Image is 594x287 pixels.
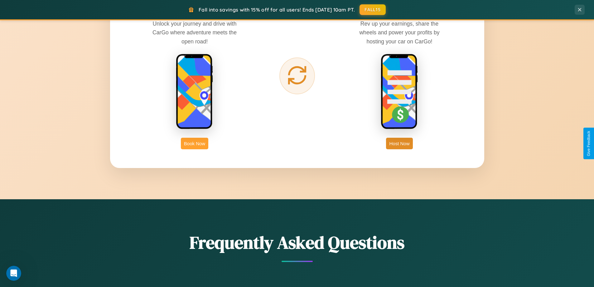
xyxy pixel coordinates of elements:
iframe: Intercom live chat [6,266,21,281]
button: Host Now [386,138,413,149]
span: Fall into savings with 15% off for all users! Ends [DATE] 10am PT. [199,7,355,13]
p: Unlock your journey and drive with CarGo where adventure meets the open road! [148,19,241,46]
img: host phone [381,54,418,130]
img: rent phone [176,54,213,130]
p: Rev up your earnings, share the wheels and power your profits by hosting your car on CarGo! [353,19,446,46]
button: FALL15 [360,4,386,15]
h2: Frequently Asked Questions [110,230,484,255]
button: Book Now [181,138,208,149]
div: Give Feedback [587,131,591,156]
